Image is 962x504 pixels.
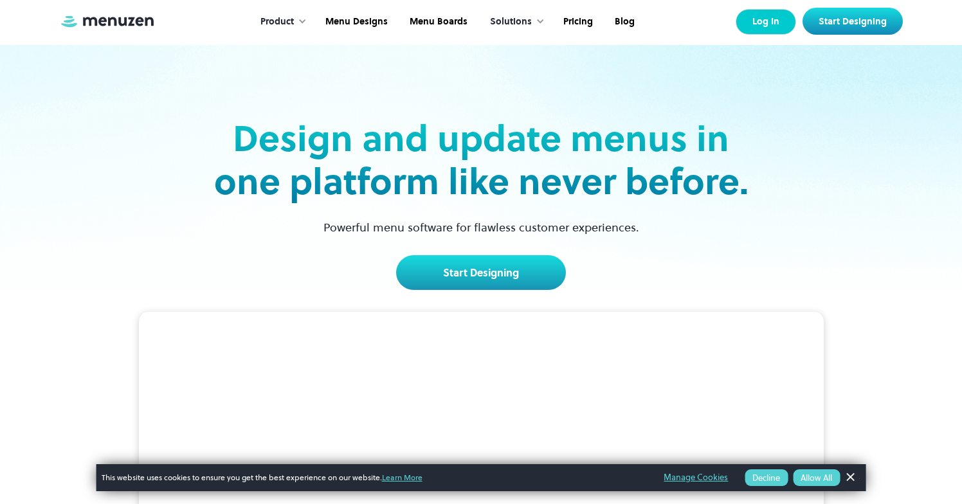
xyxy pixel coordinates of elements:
[382,472,422,483] a: Learn More
[551,2,603,42] a: Pricing
[260,15,294,29] div: Product
[102,472,646,483] span: This website uses cookies to ensure you get the best experience on our website.
[477,2,551,42] div: Solutions
[307,219,655,236] p: Powerful menu software for flawless customer experiences.
[793,469,840,486] button: Allow All
[736,9,796,35] a: Log In
[803,8,903,35] a: Start Designing
[840,468,859,487] a: Dismiss Banner
[313,2,397,42] a: Menu Designs
[745,469,788,486] button: Decline
[664,471,728,485] a: Manage Cookies
[397,2,477,42] a: Menu Boards
[210,117,752,203] h2: Design and update menus in one platform like never before.
[490,15,532,29] div: Solutions
[603,2,644,42] a: Blog
[248,2,313,42] div: Product
[396,255,566,290] a: Start Designing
